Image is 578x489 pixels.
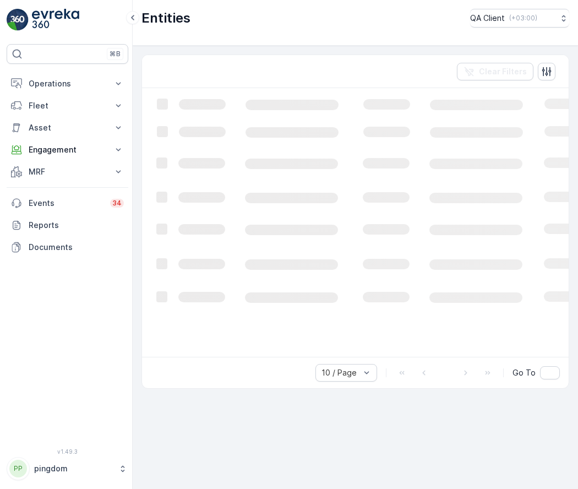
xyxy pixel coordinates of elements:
button: Clear Filters [457,63,533,80]
button: Engagement [7,139,128,161]
div: PP [9,460,27,477]
a: Reports [7,214,128,236]
button: QA Client(+03:00) [470,9,569,28]
img: logo [7,9,29,31]
p: Fleet [29,100,106,111]
p: MRF [29,166,106,177]
p: QA Client [470,13,505,24]
p: ( +03:00 ) [509,14,537,23]
p: Reports [29,220,124,231]
p: Clear Filters [479,66,527,77]
p: Events [29,198,103,209]
button: PPpingdom [7,457,128,480]
p: Documents [29,242,124,253]
p: Engagement [29,144,106,155]
button: Operations [7,73,128,95]
img: logo_light-DOdMpM7g.png [32,9,79,31]
button: Fleet [7,95,128,117]
span: v 1.49.3 [7,448,128,455]
a: Events34 [7,192,128,214]
p: Asset [29,122,106,133]
p: 34 [112,199,122,208]
p: pingdom [34,463,113,474]
span: Go To [512,367,536,378]
p: Operations [29,78,106,89]
button: MRF [7,161,128,183]
p: ⌘B [110,50,121,58]
button: Asset [7,117,128,139]
p: Entities [141,9,190,27]
a: Documents [7,236,128,258]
